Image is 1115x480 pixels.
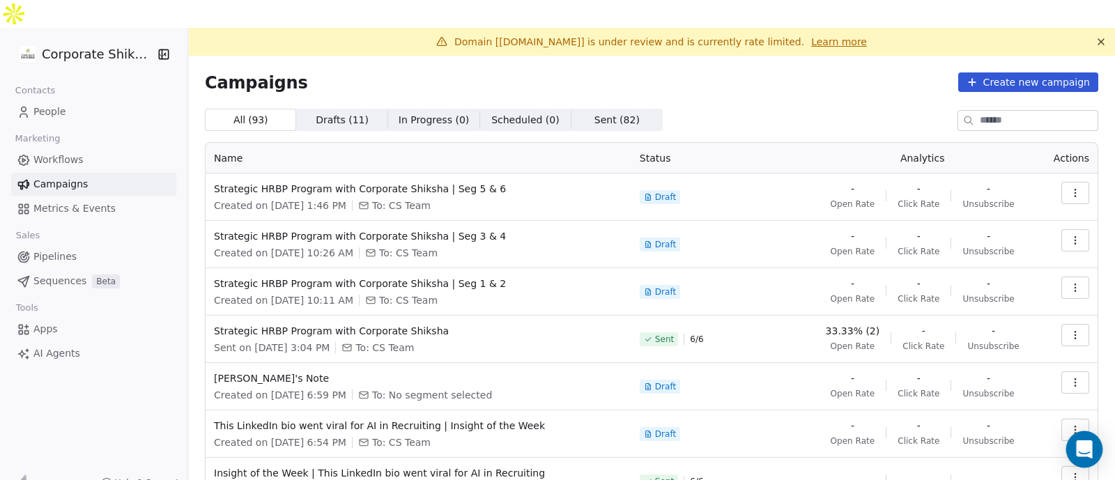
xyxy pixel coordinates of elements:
[831,293,875,304] span: Open Rate
[987,371,990,385] span: -
[987,182,990,196] span: -
[372,435,431,449] span: To: CS Team
[851,419,854,433] span: -
[33,177,88,192] span: Campaigns
[10,297,44,318] span: Tools
[831,199,875,210] span: Open Rate
[851,229,854,243] span: -
[379,246,438,260] span: To: CS Team
[11,270,176,293] a: SequencesBeta
[811,35,867,49] a: Learn more
[214,182,623,196] span: Strategic HRBP Program with Corporate Shiksha | Seg 5 & 6
[214,246,353,260] span: Created on [DATE] 10:26 AM
[33,104,66,119] span: People
[851,371,854,385] span: -
[898,388,939,399] span: Click Rate
[987,419,990,433] span: -
[17,42,148,66] button: Corporate Shiksha
[898,199,939,210] span: Click Rate
[205,72,308,92] span: Campaigns
[594,113,640,127] span: Sent ( 82 )
[1066,431,1103,468] div: Open Intercom Messenger
[992,324,995,338] span: -
[655,239,676,250] span: Draft
[1040,143,1098,173] th: Actions
[11,197,176,220] a: Metrics & Events
[831,341,875,352] span: Open Rate
[11,148,176,171] a: Workflows
[962,293,1014,304] span: Unsubscribe
[214,277,623,291] span: Strategic HRBP Program with Corporate Shiksha | Seg 1 & 2
[831,435,875,447] span: Open Rate
[655,381,676,392] span: Draft
[987,229,990,243] span: -
[898,435,939,447] span: Click Rate
[214,341,330,355] span: Sent on [DATE] 3:04 PM
[922,324,925,338] span: -
[962,246,1014,257] span: Unsubscribe
[11,318,176,341] a: Apps
[92,274,120,288] span: Beta
[214,419,623,433] span: This LinkedIn bio went viral for AI in Recruiting | Insight of the Week
[214,199,346,212] span: Created on [DATE] 1:46 PM
[454,36,804,47] span: Domain [[DOMAIN_NAME]] is under review and is currently rate limited.
[33,346,80,361] span: AI Agents
[655,286,676,297] span: Draft
[9,80,61,101] span: Contacts
[316,113,369,127] span: Drafts ( 11 )
[20,46,36,63] img: CorporateShiksha.png
[214,371,623,385] span: [PERSON_NAME]'s Note
[958,72,1098,92] button: Create new campaign
[355,341,414,355] span: To: CS Team
[399,113,470,127] span: In Progress ( 0 )
[917,182,921,196] span: -
[898,293,939,304] span: Click Rate
[917,229,921,243] span: -
[33,322,58,336] span: Apps
[33,201,116,216] span: Metrics & Events
[962,388,1014,399] span: Unsubscribe
[851,277,854,291] span: -
[631,143,806,173] th: Status
[962,199,1014,210] span: Unsubscribe
[214,388,346,402] span: Created on [DATE] 6:59 PM
[214,229,623,243] span: Strategic HRBP Program with Corporate Shiksha | Seg 3 & 4
[917,371,921,385] span: -
[9,128,66,149] span: Marketing
[214,466,623,480] span: Insight of the Week | This LinkedIn bio went viral for AI in Recruiting
[917,419,921,433] span: -
[214,324,623,338] span: Strategic HRBP Program with Corporate Shiksha
[690,334,703,345] span: 6 / 6
[962,435,1014,447] span: Unsubscribe
[33,249,77,264] span: Pipelines
[831,246,875,257] span: Open Rate
[42,45,153,63] span: Corporate Shiksha
[11,245,176,268] a: Pipelines
[655,192,676,203] span: Draft
[379,293,438,307] span: To: CS Team
[10,225,46,246] span: Sales
[372,388,492,402] span: To: No segment selected
[826,324,880,338] span: 33.33% (2)
[902,341,944,352] span: Click Rate
[11,100,176,123] a: People
[11,173,176,196] a: Campaigns
[11,342,176,365] a: AI Agents
[491,113,560,127] span: Scheduled ( 0 )
[917,277,921,291] span: -
[214,293,353,307] span: Created on [DATE] 10:11 AM
[806,143,1040,173] th: Analytics
[851,182,854,196] span: -
[33,274,86,288] span: Sequences
[655,334,674,345] span: Sent
[898,246,939,257] span: Click Rate
[372,199,431,212] span: To: CS Team
[967,341,1019,352] span: Unsubscribe
[831,388,875,399] span: Open Rate
[33,153,84,167] span: Workflows
[214,435,346,449] span: Created on [DATE] 6:54 PM
[987,277,990,291] span: -
[206,143,631,173] th: Name
[655,428,676,440] span: Draft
